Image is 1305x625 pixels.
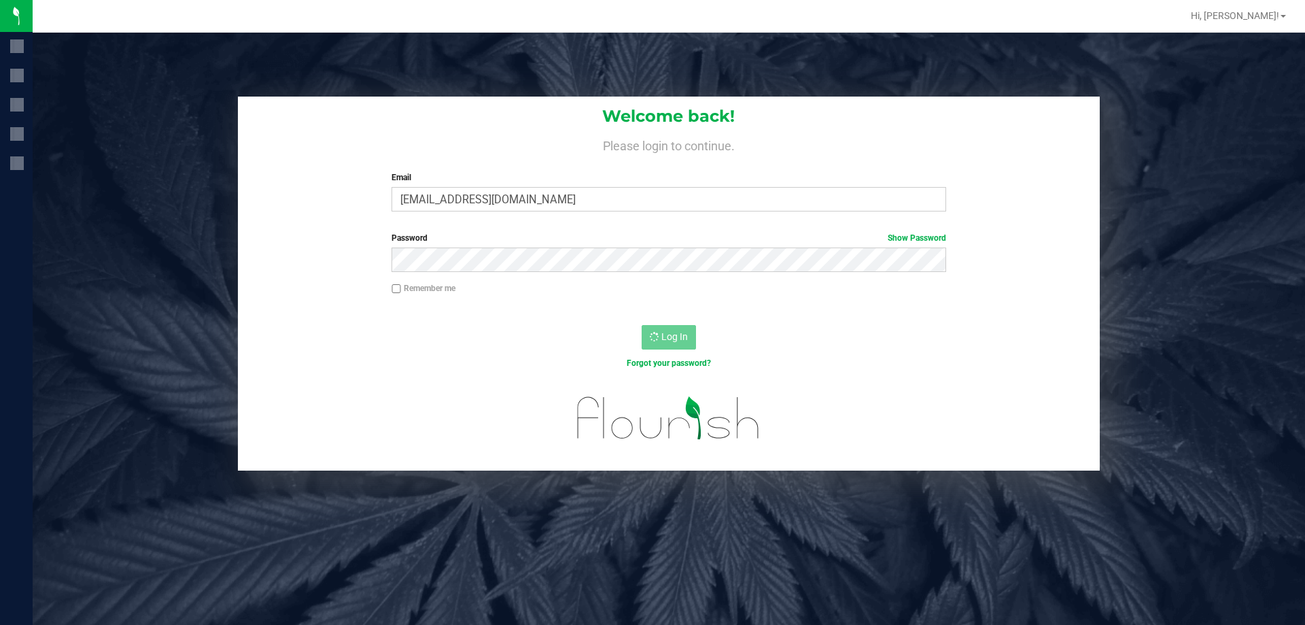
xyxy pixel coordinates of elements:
[561,384,776,453] img: flourish_logo.svg
[391,171,945,184] label: Email
[391,233,428,243] span: Password
[627,358,711,368] a: Forgot your password?
[391,282,455,294] label: Remember me
[661,331,688,342] span: Log In
[238,107,1100,125] h1: Welcome back!
[391,284,401,294] input: Remember me
[238,136,1100,152] h4: Please login to continue.
[1191,10,1279,21] span: Hi, [PERSON_NAME]!
[888,233,946,243] a: Show Password
[642,325,696,350] button: Log In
